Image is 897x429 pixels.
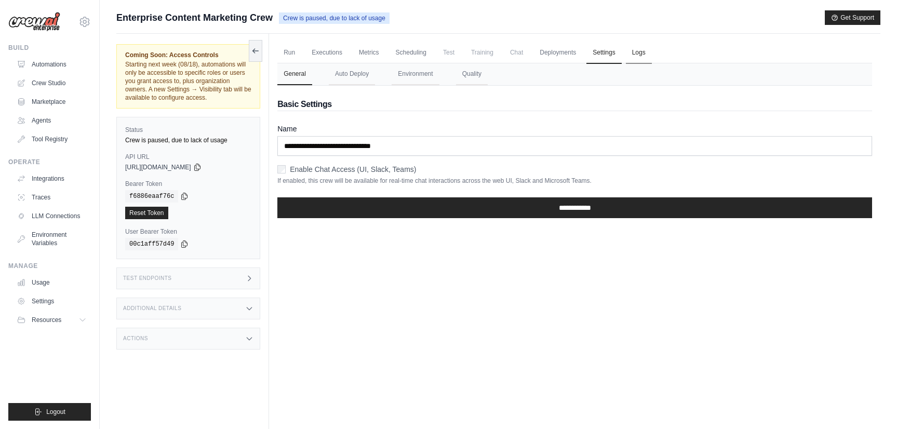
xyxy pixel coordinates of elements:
[305,42,349,64] a: Executions
[8,44,91,52] div: Build
[125,51,251,59] span: Coming Soon: Access Controls
[353,42,385,64] a: Metrics
[279,12,390,24] span: Crew is paused, due to lack of usage
[825,10,880,25] button: Get Support
[123,275,172,281] h3: Test Endpoints
[390,42,433,64] a: Scheduling
[290,164,416,175] label: Enable Chat Access (UI, Slack, Teams)
[8,403,91,421] button: Logout
[533,42,582,64] a: Deployments
[125,163,191,171] span: [URL][DOMAIN_NAME]
[12,208,91,224] a: LLM Connections
[123,336,148,342] h3: Actions
[12,189,91,206] a: Traces
[125,227,251,236] label: User Bearer Token
[125,126,251,134] label: Status
[12,226,91,251] a: Environment Variables
[12,312,91,328] button: Resources
[277,124,872,134] label: Name
[626,42,652,64] a: Logs
[277,98,872,111] h2: Basic Settings
[125,153,251,161] label: API URL
[125,136,251,144] div: Crew is paused, due to lack of usage
[12,131,91,148] a: Tool Registry
[116,10,273,25] span: Enterprise Content Marketing Crew
[12,293,91,310] a: Settings
[586,42,621,64] a: Settings
[8,12,60,32] img: Logo
[32,316,61,324] span: Resources
[12,93,91,110] a: Marketplace
[437,42,461,63] span: Test
[125,190,178,203] code: f6886eaaf76c
[456,63,488,85] button: Quality
[392,63,439,85] button: Environment
[8,262,91,270] div: Manage
[8,158,91,166] div: Operate
[277,42,301,64] a: Run
[12,56,91,73] a: Automations
[12,112,91,129] a: Agents
[125,180,251,188] label: Bearer Token
[277,63,312,85] button: General
[125,238,178,250] code: 00c1aff57d49
[504,42,529,63] span: Chat is not available until the deployment is complete
[12,75,91,91] a: Crew Studio
[12,170,91,187] a: Integrations
[46,408,65,416] span: Logout
[277,177,872,185] p: If enabled, this crew will be available for real-time chat interactions across the web UI, Slack ...
[277,63,872,85] nav: Tabs
[123,305,181,312] h3: Additional Details
[125,207,168,219] a: Reset Token
[125,61,251,101] span: Starting next week (08/18), automations will only be accessible to specific roles or users you gr...
[465,42,500,63] span: Training is not available until the deployment is complete
[12,274,91,291] a: Usage
[329,63,375,85] button: Auto Deploy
